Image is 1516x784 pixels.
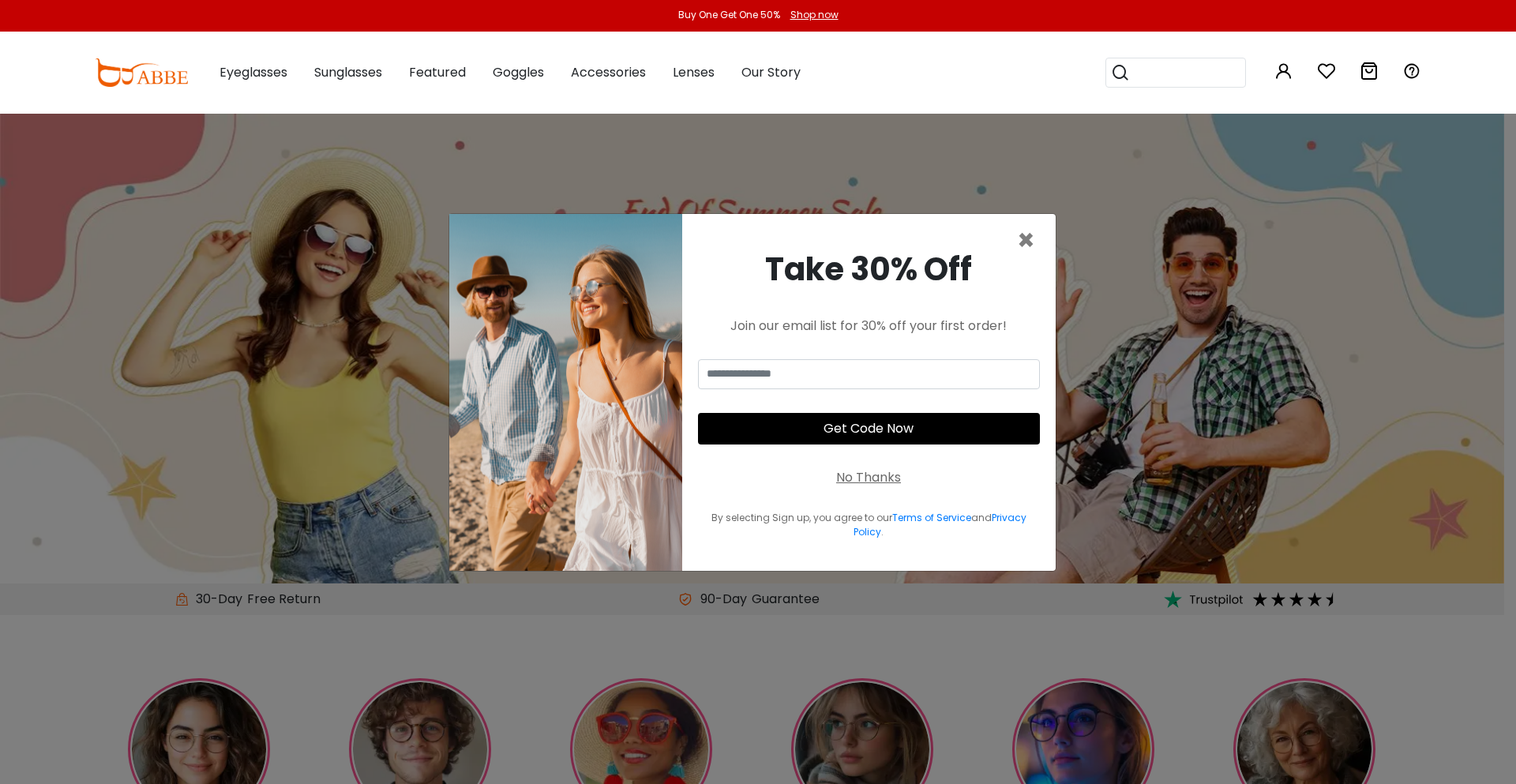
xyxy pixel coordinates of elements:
img: abbeglasses.com [95,58,188,87]
a: Privacy Policy [854,511,1026,538]
span: Lenses [673,63,715,81]
span: Our Story [741,63,801,81]
button: Get Code Now [698,413,1040,445]
span: Eyeglasses [220,63,287,81]
img: welcome [449,214,682,571]
div: Take 30% Off [698,246,1040,293]
div: No Thanks [836,468,901,487]
span: × [1017,220,1035,261]
div: By selecting Sign up, you agree to our and . [698,511,1040,539]
span: Sunglasses [314,63,382,81]
div: Join our email list for 30% off your first order! [698,317,1040,336]
div: Shop now [790,8,839,22]
span: Accessories [571,63,646,81]
a: Terms of Service [892,511,971,524]
button: Close [1017,227,1035,255]
div: Buy One Get One 50% [678,8,780,22]
span: Featured [409,63,466,81]
span: Goggles [493,63,544,81]
a: Shop now [782,8,839,21]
